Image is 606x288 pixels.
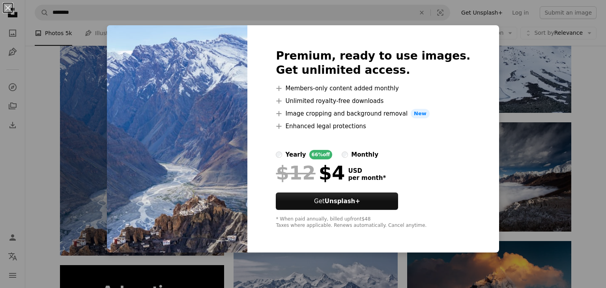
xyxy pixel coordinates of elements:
li: Image cropping and background removal [276,109,470,118]
div: $4 [276,163,345,183]
span: $12 [276,163,315,183]
input: yearly66%off [276,151,282,158]
strong: Unsplash+ [325,198,360,205]
span: New [411,109,430,118]
input: monthly [342,151,348,158]
img: premium_photo-1661943546908-7f84a497f5e3 [107,25,247,252]
span: per month * [348,174,386,181]
li: Enhanced legal protections [276,122,470,131]
div: 66% off [309,150,333,159]
button: GetUnsplash+ [276,193,398,210]
li: Unlimited royalty-free downloads [276,96,470,106]
div: * When paid annually, billed upfront $48 Taxes where applicable. Renews automatically. Cancel any... [276,216,470,229]
h2: Premium, ready to use images. Get unlimited access. [276,49,470,77]
div: monthly [351,150,378,159]
div: yearly [285,150,306,159]
span: USD [348,167,386,174]
li: Members-only content added monthly [276,84,470,93]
